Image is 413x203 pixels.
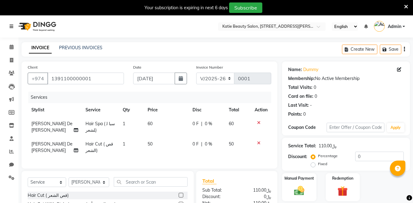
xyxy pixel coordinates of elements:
[380,45,401,54] button: Save
[229,2,262,13] button: Subscribe
[202,178,216,184] span: Total
[31,141,73,153] span: [PERSON_NAME] De [PERSON_NAME]
[342,45,377,54] button: Create New
[288,66,302,73] div: Name:
[16,18,58,35] img: logo
[148,141,153,147] span: 50
[198,193,237,200] div: Discount:
[237,193,276,200] div: ﷼0
[148,121,153,126] span: 60
[303,111,306,117] div: 0
[291,185,308,197] img: _cash.svg
[28,103,82,117] th: Stylist
[237,187,276,193] div: ﷼110.00
[193,141,199,147] span: 0 F
[28,65,38,70] label: Client
[284,176,314,181] label: Manual Payment
[318,161,327,167] label: Fixed
[31,121,73,133] span: [PERSON_NAME] De [PERSON_NAME]
[288,124,327,131] div: Coupon Code
[196,65,223,70] label: Invoice Number
[201,121,202,127] span: |
[144,103,189,117] th: Price
[288,84,312,91] div: Total Visits:
[388,23,401,30] span: Admin
[85,121,115,133] span: Hair Spa ( سبا للشعر)
[123,121,125,126] span: 1
[205,121,212,127] span: 0 %
[133,65,141,70] label: Date
[229,121,234,126] span: 60
[303,66,318,73] a: Dummy
[29,42,52,54] a: INVOICE
[327,123,384,132] input: Enter Offer / Coupon Code
[310,102,312,109] div: -
[205,141,212,147] span: 0 %
[201,141,202,147] span: |
[145,5,228,11] div: Your subscription is expiring in next 6 days
[334,185,351,197] img: _gift.svg
[332,176,353,181] label: Redemption
[288,93,313,100] div: Card on file:
[374,21,385,32] img: Admin
[119,103,144,117] th: Qty
[28,73,48,84] button: +974
[193,121,199,127] span: 0 F
[198,187,237,193] div: Sub Total:
[251,103,271,117] th: Action
[315,93,317,100] div: 0
[387,123,404,132] button: Apply
[319,143,337,149] div: ﷼110.00
[288,102,309,109] div: Last Visit:
[288,75,315,82] div: Membership:
[189,103,225,117] th: Disc
[318,153,338,159] label: Percentage
[28,192,69,199] div: Hair Cut ( قص الشعر)
[59,45,102,50] a: PREVIOUS INVOICES
[288,143,316,149] div: Service Total:
[314,84,316,91] div: 0
[82,103,119,117] th: Service
[225,103,251,117] th: Total
[229,141,234,147] span: 50
[288,111,302,117] div: Points:
[47,73,124,84] input: Search by Name/Mobile/Email/Code
[85,141,113,153] span: Hair Cut ( قص الشعر)
[123,141,125,147] span: 1
[28,92,276,103] div: Services
[288,75,404,82] div: No Active Membership
[114,177,187,187] input: Search or Scan
[288,153,307,160] div: Discount:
